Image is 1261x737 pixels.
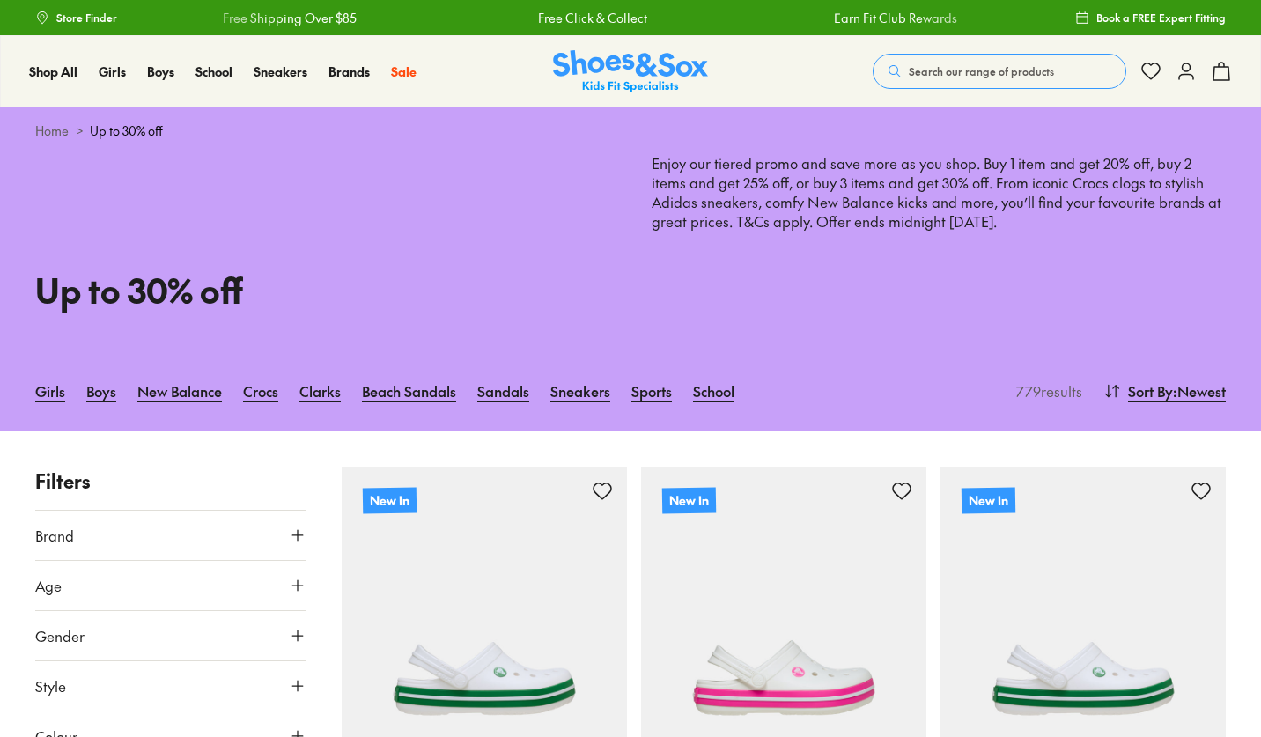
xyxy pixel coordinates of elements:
div: > [35,122,1226,140]
p: 779 results [1009,380,1082,402]
button: Style [35,661,306,711]
span: Girls [99,63,126,80]
a: Girls [35,372,65,410]
button: Brand [35,511,306,560]
span: Up to 30% off [90,122,163,140]
button: Search our range of products [873,54,1126,89]
span: Search our range of products [909,63,1054,79]
h1: Up to 30% off [35,265,609,315]
a: Store Finder [35,2,117,33]
span: Boys [147,63,174,80]
span: Brands [328,63,370,80]
span: Age [35,575,62,596]
span: Style [35,675,66,696]
p: New In [962,488,1015,514]
span: Sneakers [254,63,307,80]
span: Shop All [29,63,77,80]
p: New In [662,488,716,514]
a: Home [35,122,69,140]
a: Sneakers [254,63,307,81]
span: Gender [35,625,85,646]
span: : Newest [1173,380,1226,402]
span: Brand [35,525,74,546]
a: New Balance [137,372,222,410]
a: Shop All [29,63,77,81]
a: Girls [99,63,126,81]
a: Brands [328,63,370,81]
p: Filters [35,467,306,496]
a: Boys [86,372,116,410]
a: Sneakers [550,372,610,410]
a: Crocs [243,372,278,410]
a: Free Shipping Over $85 [212,9,346,27]
a: School [195,63,232,81]
button: Gender [35,611,306,660]
a: Shoes & Sox [553,50,708,93]
a: Beach Sandals [362,372,456,410]
button: Sort By:Newest [1103,372,1226,410]
span: Sale [391,63,417,80]
p: New In [363,488,417,514]
a: Sports [631,372,672,410]
a: Boys [147,63,174,81]
a: Sandals [477,372,529,410]
span: Book a FREE Expert Fitting [1096,10,1226,26]
a: Book a FREE Expert Fitting [1075,2,1226,33]
a: Sale [391,63,417,81]
a: Clarks [299,372,341,410]
img: SNS_Logo_Responsive.svg [553,50,708,93]
a: Free Click & Collect [527,9,637,27]
span: Sort By [1128,380,1173,402]
span: Store Finder [56,10,117,26]
a: Earn Fit Club Rewards [823,9,947,27]
p: Enjoy our tiered promo and save more as you shop. Buy 1 item and get 20% off, buy 2 items and get... [652,154,1226,308]
button: Age [35,561,306,610]
span: School [195,63,232,80]
a: School [693,372,734,410]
